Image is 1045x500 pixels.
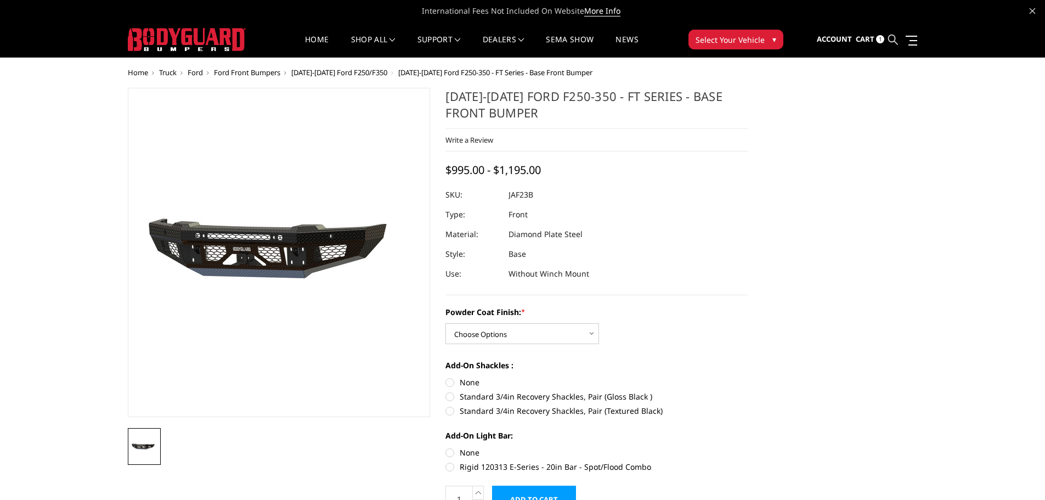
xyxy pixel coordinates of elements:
[696,34,765,46] span: Select Your Vehicle
[445,88,748,129] h1: [DATE]-[DATE] Ford F250-350 - FT Series - Base Front Bumper
[445,405,748,417] label: Standard 3/4in Recovery Shackles, Pair (Textured Black)
[445,359,748,371] label: Add-On Shackles :
[772,33,776,45] span: ▾
[128,28,246,51] img: BODYGUARD BUMPERS
[445,205,500,224] dt: Type:
[128,68,148,77] a: Home
[417,36,461,57] a: Support
[509,205,528,224] dd: Front
[445,461,748,473] label: Rigid 120313 E-Series - 20in Bar - Spot/Flood Combo
[445,447,748,458] label: None
[445,264,500,284] dt: Use:
[398,68,592,77] span: [DATE]-[DATE] Ford F250-350 - FT Series - Base Front Bumper
[445,185,500,205] dt: SKU:
[445,244,500,264] dt: Style:
[351,36,396,57] a: shop all
[291,68,387,77] a: [DATE]-[DATE] Ford F250/F350
[856,34,874,44] span: Cart
[615,36,638,57] a: News
[445,430,748,441] label: Add-On Light Bar:
[188,68,203,77] a: Ford
[509,185,533,205] dd: JAF23B
[876,35,884,43] span: 1
[445,377,748,388] label: None
[509,224,583,244] dd: Diamond Plate Steel
[159,68,177,77] a: Truck
[305,36,329,57] a: Home
[214,68,280,77] a: Ford Front Bumpers
[445,135,493,145] a: Write a Review
[445,391,748,402] label: Standard 3/4in Recovery Shackles, Pair (Gloss Black )
[128,88,431,417] a: 2023-2025 Ford F250-350 - FT Series - Base Front Bumper
[483,36,524,57] a: Dealers
[856,25,884,54] a: Cart 1
[688,30,783,49] button: Select Your Vehicle
[131,441,157,453] img: 2023-2025 Ford F250-350 - FT Series - Base Front Bumper
[546,36,594,57] a: SEMA Show
[817,25,852,54] a: Account
[445,224,500,244] dt: Material:
[445,306,748,318] label: Powder Coat Finish:
[817,34,852,44] span: Account
[445,162,541,177] span: $995.00 - $1,195.00
[509,264,589,284] dd: Without Winch Mount
[509,244,526,264] dd: Base
[584,5,620,16] a: More Info
[990,447,1045,500] iframe: Chat Widget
